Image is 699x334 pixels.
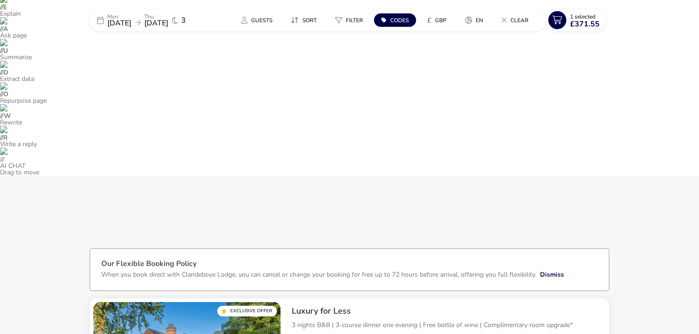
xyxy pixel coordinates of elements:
h2: Luxury for Less [292,306,602,316]
p: 3 nights B&B | 3-course dinner one evening | Free bottle of wine | Complimentary room upgrade* [292,320,602,330]
div: Exclusive Offer [217,306,277,316]
button: Dismiss [540,270,564,279]
p: When you book direct with Clandeboye Lodge, you can cancel or change your booking for free up to ... [101,270,536,279]
h3: Our Flexible Booking Policy [101,260,598,270]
